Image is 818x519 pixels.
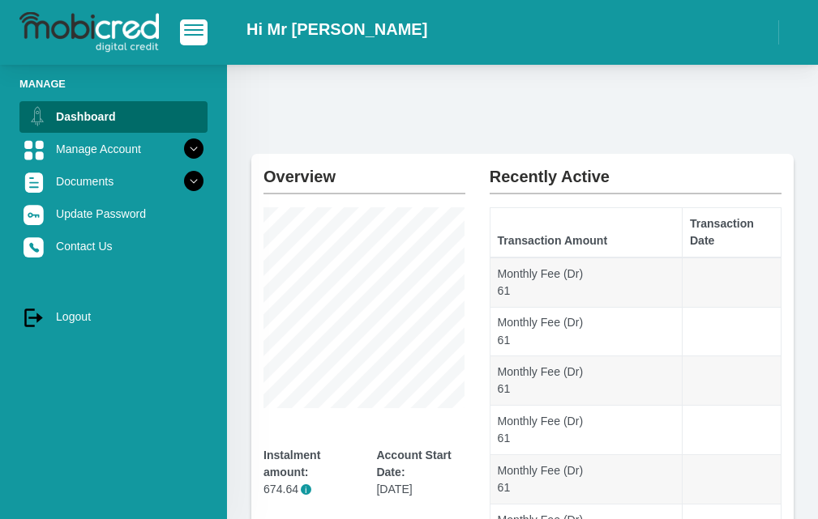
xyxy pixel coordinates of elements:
p: 674.64 [263,481,352,498]
a: Documents [19,166,208,197]
img: logo-mobicred.svg [19,12,159,53]
td: Monthly Fee (Dr) 61 [490,455,682,504]
li: Manage [19,76,208,91]
th: Transaction Date [683,208,782,257]
div: [DATE] [376,447,465,498]
a: Manage Account [19,134,208,164]
td: Monthly Fee (Dr) 61 [490,406,682,455]
b: Account Start Date: [376,449,451,479]
td: Monthly Fee (Dr) 61 [490,356,682,406]
span: i [301,484,311,495]
a: Update Password [19,198,208,229]
th: Transaction Amount [490,208,682,257]
a: Logout [19,301,208,332]
h2: Hi Mr [PERSON_NAME] [246,19,427,39]
a: Dashboard [19,101,208,132]
a: Contact Us [19,231,208,262]
b: Instalment amount: [263,449,320,479]
td: Monthly Fee (Dr) 61 [490,257,682,307]
h2: Overview [263,154,465,186]
td: Monthly Fee (Dr) 61 [490,307,682,356]
h2: Recently Active [490,154,782,186]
